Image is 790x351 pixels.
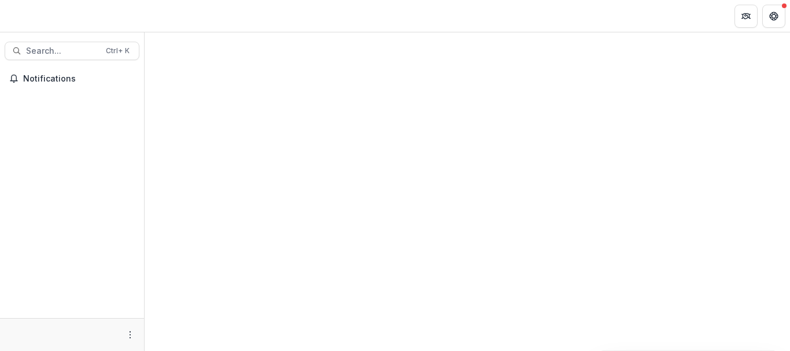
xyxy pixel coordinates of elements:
button: Search... [5,42,139,60]
button: Partners [734,5,758,28]
button: More [123,328,137,342]
span: Search... [26,46,99,56]
span: Notifications [23,74,135,84]
nav: breadcrumb [149,8,198,24]
button: Notifications [5,69,139,88]
div: Ctrl + K [104,45,132,57]
button: Get Help [762,5,785,28]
